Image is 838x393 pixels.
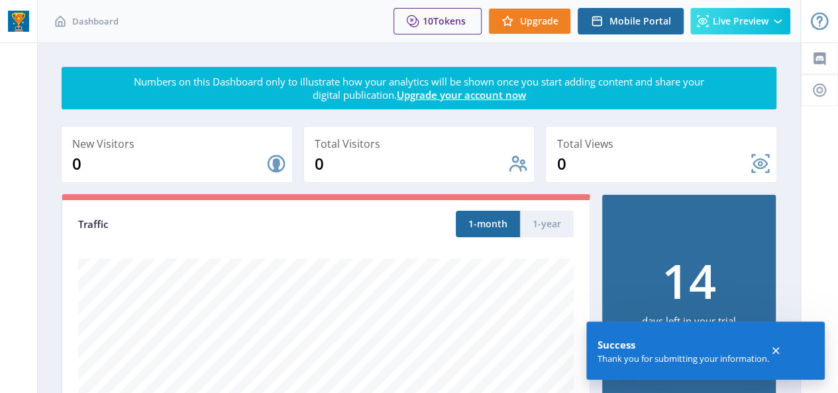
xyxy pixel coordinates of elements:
[690,8,790,34] button: Live Preview
[556,153,750,174] div: 0
[72,135,287,153] div: New Visitors
[456,211,520,237] button: 1-month
[315,135,529,153] div: Total Visitors
[488,8,571,34] button: Upgrade
[433,15,466,27] span: Tokens
[609,16,671,27] span: Mobile Portal
[662,256,716,304] div: 14
[713,16,768,27] span: Live Preview
[397,88,526,101] a: Upgrade your account now
[78,217,326,232] div: Traffic
[556,135,771,153] div: Total Views
[598,353,769,365] div: Thank you for submitting your information.
[642,304,736,347] div: days left in your trial
[520,16,558,27] span: Upgrade
[315,153,508,174] div: 0
[72,15,119,28] span: Dashboard
[598,337,769,353] div: Success
[133,75,706,101] div: Numbers on this Dashboard only to illustrate how your analytics will be shown once you start addi...
[72,153,266,174] div: 0
[393,8,482,34] button: 10Tokens
[8,11,29,32] img: app-icon.png
[520,211,574,237] button: 1-year
[578,8,684,34] button: Mobile Portal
